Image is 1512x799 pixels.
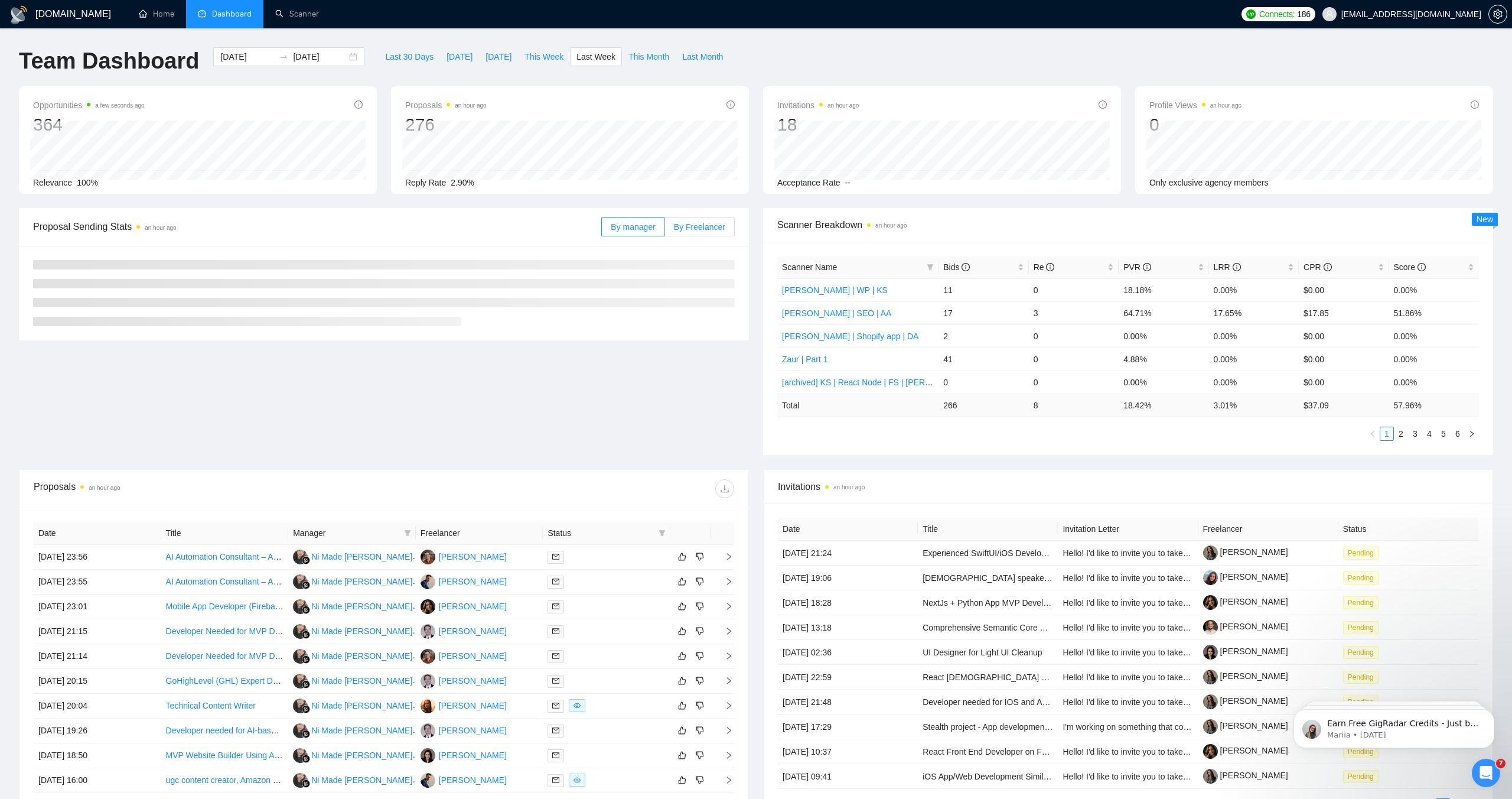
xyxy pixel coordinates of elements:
[1209,278,1299,301] td: 0.00%
[1324,263,1332,271] span: info-circle
[675,748,689,762] button: like
[354,100,363,109] span: info-circle
[1149,98,1241,112] span: Profile Views
[923,747,1068,756] a: React Front End Developer on Full time
[1029,324,1119,347] td: 0
[293,599,308,614] img: NM
[939,324,1028,347] td: 2
[166,651,349,661] a: Developer Needed for MVP Data-Driven Web App
[302,556,310,564] img: gigradar-bm.png
[845,178,850,187] span: --
[279,52,288,61] span: swap-right
[421,599,435,614] img: AS
[715,479,734,498] button: download
[1119,278,1208,301] td: 18.18%
[421,550,435,564] img: MS
[293,700,412,710] a: NMNi Made [PERSON_NAME]
[1451,427,1464,440] a: 6
[693,748,707,762] button: dislike
[145,225,176,231] time: an hour ago
[1343,573,1383,582] a: Pending
[552,702,559,709] span: mail
[939,278,1028,301] td: 11
[439,774,507,787] div: [PERSON_NAME]
[1422,427,1436,441] li: 4
[1343,771,1383,781] a: Pending
[198,9,206,18] span: dashboard
[402,524,413,542] span: filter
[1123,262,1151,272] span: PVR
[1246,9,1256,19] img: upwork-logo.png
[1451,427,1465,441] li: 6
[166,775,386,785] a: ugc content creator, Amazon Video content, Explainer Video
[1203,671,1288,681] a: [PERSON_NAME]
[379,47,440,66] button: Last 30 Days
[674,222,725,232] span: By Freelancer
[1209,324,1299,347] td: 0.00%
[447,50,472,63] span: [DATE]
[440,47,479,66] button: [DATE]
[675,649,689,663] button: like
[1203,620,1218,635] img: c1zQbGc85NQ_OhFLh36tWwXyt4eo-yPtLi-1tcxKq36erqv_0oZbSb_ccwhV7XPgm2
[1203,572,1288,582] a: [PERSON_NAME]
[1149,178,1269,187] span: Only exclusive agency members
[311,600,412,613] div: Ni Made [PERSON_NAME]
[405,98,487,112] span: Proposals
[311,749,412,762] div: Ni Made [PERSON_NAME]
[1276,684,1512,767] iframe: Intercom notifications message
[166,602,447,611] a: Mobile App Developer (Firebase + Google Maps + Real-Time Tracking MVP)
[696,577,704,586] span: dislike
[1343,770,1379,783] span: Pending
[552,652,559,660] span: mail
[693,723,707,738] button: dislike
[1203,645,1218,660] img: c14t4IPNGzyacgryVPZckXizI_OKpCqIH5rFT5anPhWXQcmZlQQNMh5yI-6AtPCvtS
[485,50,511,63] span: [DATE]
[1389,278,1480,301] td: 0.00%
[51,34,204,46] p: Earn Free GigRadar Credits - Just by Sharing Your Story! 💬 Want more credits for sending proposal...
[293,649,308,664] img: NM
[302,755,310,763] img: gigradar-bm.png
[51,46,204,56] p: Message from Mariia, sent 2w ago
[678,651,686,661] span: like
[1203,696,1288,706] a: [PERSON_NAME]
[1304,262,1331,272] span: CPR
[1380,427,1393,440] a: 1
[421,649,435,664] img: MS
[518,47,570,66] button: This Week
[552,727,559,734] span: mail
[293,725,412,735] a: NMNi Made [PERSON_NAME]
[1214,262,1241,272] span: LRR
[782,308,891,318] a: [PERSON_NAME] | SEO | AA
[675,599,689,613] button: like
[311,724,412,737] div: Ni Made [PERSON_NAME]
[923,598,1071,608] a: NextJs + Python App MVP Development
[1203,769,1218,784] img: c15medkcDpTp75YFDeYYy7OmdKzmSEh7aqDUZaNu5wJiriUZritPY9JHcNVmlLKInP
[311,699,412,712] div: Ni Made [PERSON_NAME]
[611,222,655,232] span: By manager
[139,9,174,19] a: homeHome
[923,623,1198,632] a: Comprehensive Semantic Core Development for Personal Finance Content
[696,626,704,636] span: dislike
[923,722,1140,732] a: Stealth project - App development + apple wallet integration
[1343,597,1383,607] a: Pending
[421,574,435,589] img: AM
[439,699,507,712] div: [PERSON_NAME]
[1299,278,1389,301] td: $0.00
[1203,771,1288,780] a: [PERSON_NAME]
[421,674,435,688] img: VP
[421,624,435,639] img: VP
[1394,427,1407,440] a: 2
[782,355,828,364] a: Zaur | Part 1
[696,676,704,686] span: dislike
[939,301,1028,324] td: 17
[311,575,412,588] div: Ni Made [PERSON_NAME]
[439,600,507,613] div: [PERSON_NAME]
[302,655,310,664] img: gigradar-bm.png
[95,102,144,109] time: a few seconds ago
[693,624,707,638] button: dislike
[693,773,707,787] button: dislike
[1203,694,1218,709] img: c15medkcDpTp75YFDeYYy7OmdKzmSEh7aqDUZaNu5wJiriUZritPY9JHcNVmlLKInP
[1417,263,1426,271] span: info-circle
[421,750,507,759] a: AP[PERSON_NAME]
[293,748,308,763] img: NM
